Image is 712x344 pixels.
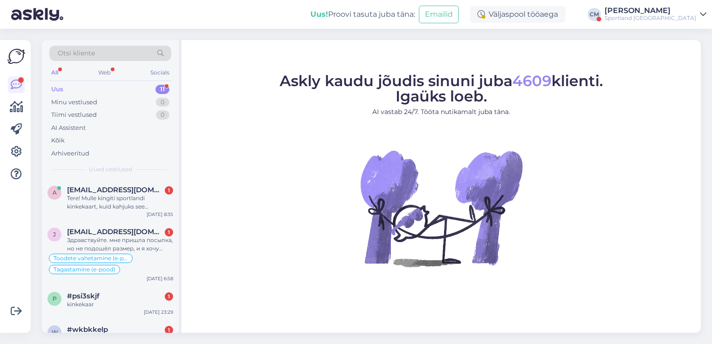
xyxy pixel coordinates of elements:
div: [DATE] 6:58 [147,275,173,282]
span: a [53,189,57,196]
a: [PERSON_NAME]Sportland [GEOGRAPHIC_DATA] [605,7,706,22]
span: Uued vestlused [89,165,132,174]
div: Tere! Mulle kingiti sportlandi kinkekaart, kuid kahjuks see kodulehel ei tööta. sooviks tellida e... [67,194,173,211]
div: 0 [156,110,169,120]
div: 1 [165,228,173,236]
span: jackhuiston@mail.ru [67,228,164,236]
div: Minu vestlused [51,98,97,107]
div: Uus [51,85,63,94]
div: Sportland [GEOGRAPHIC_DATA] [605,14,696,22]
div: Väljaspool tööaega [470,6,565,23]
span: annikajaksen@gmail.com [67,186,164,194]
div: 0 [156,98,169,107]
span: Askly kaudu jõudis sinuni juba klienti. Igaüks loeb. [280,72,603,105]
div: [PERSON_NAME] [605,7,696,14]
div: 1 [165,186,173,195]
div: Arhiveeritud [51,149,89,158]
span: p [53,295,57,302]
div: [DATE] 8:35 [147,211,173,218]
button: Emailid [419,6,459,23]
div: AI Assistent [51,123,86,133]
div: 1 [165,292,173,301]
div: CM [588,8,601,21]
span: 4609 [512,72,551,90]
div: Socials [148,67,171,79]
p: AI vastab 24/7. Tööta nutikamalt juba täna. [280,107,603,117]
div: Kõik [51,136,65,145]
b: Uus! [310,10,328,19]
img: No Chat active [357,124,525,292]
span: #psi3skjf [67,292,100,300]
img: Askly Logo [7,47,25,65]
div: Tiimi vestlused [51,110,97,120]
div: 1 [165,326,173,334]
div: Здравствуйте. мне пришла посылка, но не подошёл размер, и я хочу поменять 42.5 размер на 43. я от... [67,236,173,253]
div: Web [96,67,113,79]
div: [DATE] 23:29 [144,309,173,316]
span: Toodete vahetamine (e-pood) [54,256,128,261]
div: 11 [155,85,169,94]
div: Proovi tasuta juba täna: [310,9,415,20]
span: Otsi kliente [58,48,95,58]
div: All [49,67,60,79]
span: Tagastamine (e-pood) [54,267,115,272]
span: j [53,231,56,238]
span: w [52,329,58,336]
span: #wkbkkelp [67,325,108,334]
div: kinkekaar [67,300,173,309]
